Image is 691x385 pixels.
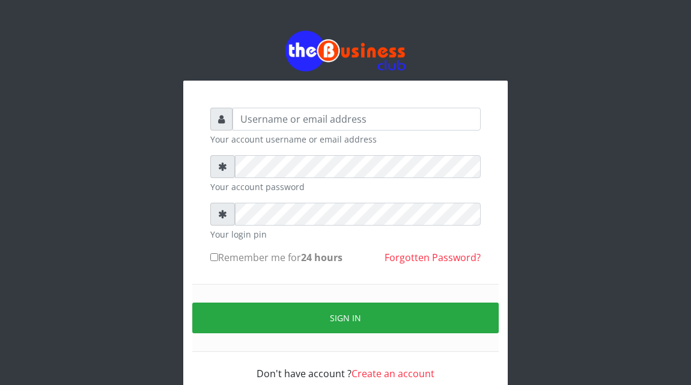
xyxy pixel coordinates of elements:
[210,228,481,241] small: Your login pin
[210,253,218,261] input: Remember me for24 hours
[233,108,481,131] input: Username or email address
[210,133,481,146] small: Your account username or email address
[210,352,481,381] div: Don't have account ?
[352,367,434,380] a: Create an account
[301,251,342,264] b: 24 hours
[210,180,481,193] small: Your account password
[210,250,342,265] label: Remember me for
[192,303,499,333] button: Sign in
[385,251,481,264] a: Forgotten Password?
